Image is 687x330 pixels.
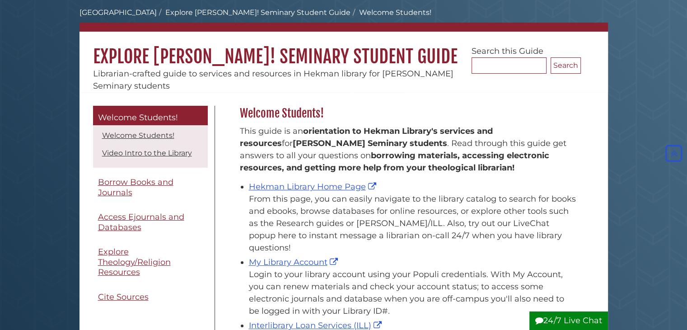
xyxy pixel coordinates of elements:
[93,172,208,203] a: Borrow Books and Journals
[79,7,608,32] nav: breadcrumb
[293,138,447,148] strong: [PERSON_NAME] Seminary students
[79,32,608,68] h1: Explore [PERSON_NAME]! Seminary Student Guide
[102,131,174,140] a: Welcome Students!
[98,292,149,302] span: Cite Sources
[551,57,581,74] button: Search
[240,126,493,148] strong: orientation to Hekman Library's services and resources
[98,212,184,232] span: Access Ejournals and Databases
[240,126,566,173] span: This guide is an for . Read through this guide get answers to all your questions on
[235,106,581,121] h2: Welcome Students!
[93,207,208,237] a: Access Ejournals and Databases
[240,151,549,173] b: borrowing materials, accessing electronic resources, and getting more help from your theological ...
[529,311,608,330] button: 24/7 Live Chat
[93,242,208,283] a: Explore Theology/Religion Resources
[249,257,340,267] a: My Library Account
[249,269,576,317] div: Login to your library account using your Populi credentials. With My Account, you can renew mater...
[165,8,351,17] a: Explore [PERSON_NAME]! Seminary Student Guide
[102,149,192,157] a: Video Intro to the Library
[98,177,173,198] span: Borrow Books and Journals
[79,8,157,17] a: [GEOGRAPHIC_DATA]
[249,182,379,192] a: Hekman Library Home Page
[98,247,171,277] span: Explore Theology/Religion Resources
[663,149,685,159] a: Back to Top
[351,7,431,18] li: Welcome Students!
[93,287,208,307] a: Cite Sources
[93,69,453,91] span: Librarian-crafted guide to services and resources in Hekman library for [PERSON_NAME] Seminary st...
[93,106,208,126] a: Welcome Students!
[98,113,178,123] span: Welcome Students!
[249,193,576,254] div: From this page, you can easily navigate to the library catalog to search for books and ebooks, br...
